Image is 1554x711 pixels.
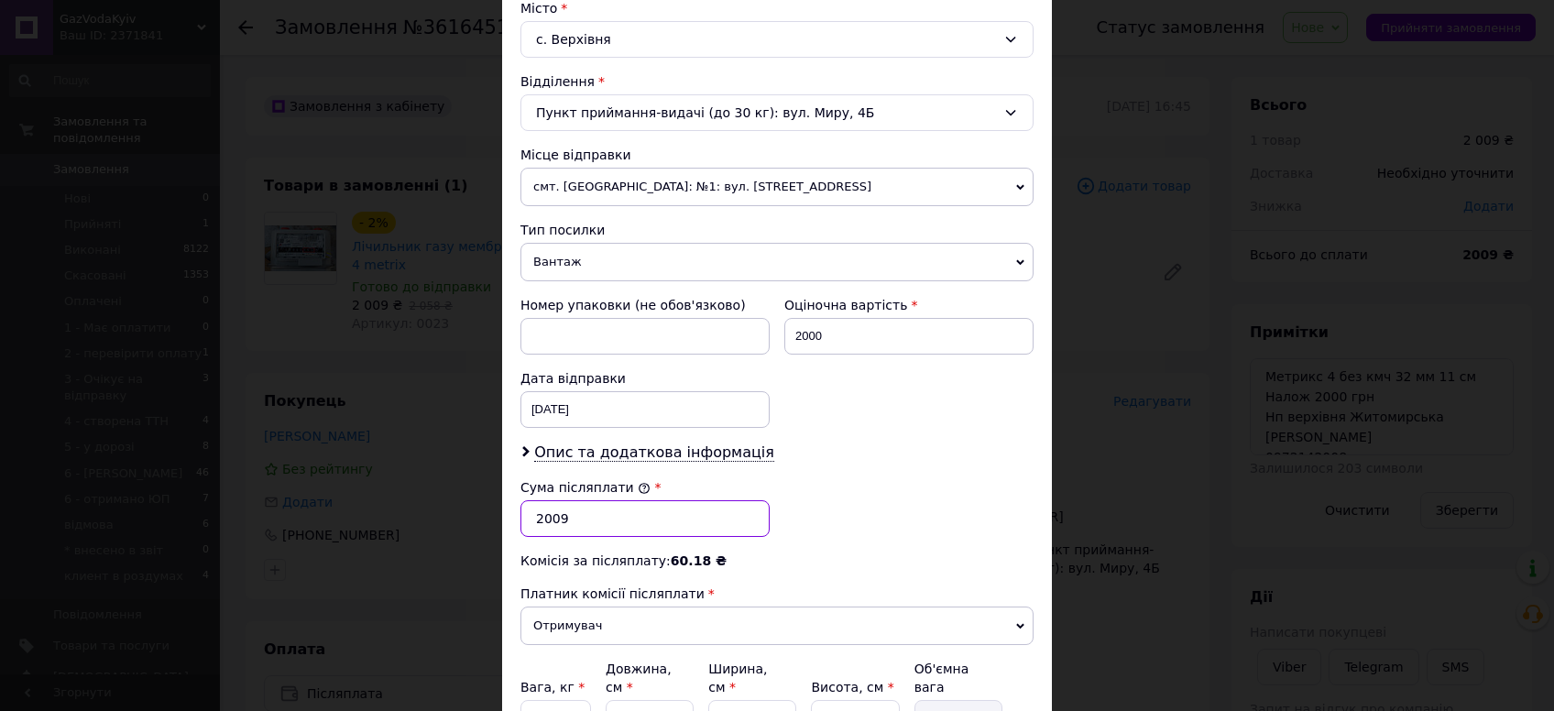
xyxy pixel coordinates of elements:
[520,223,605,237] span: Тип посилки
[520,72,1034,91] div: Відділення
[914,660,1002,696] div: Об'ємна вага
[784,296,1034,314] div: Оціночна вартість
[520,480,651,495] label: Сума післяплати
[671,553,727,568] span: 60.18 ₴
[520,21,1034,58] div: с. Верхівня
[520,243,1034,281] span: Вантаж
[708,662,767,695] label: Ширина, см
[520,148,631,162] span: Місце відправки
[811,680,893,695] label: Висота, см
[520,369,770,388] div: Дата відправки
[606,662,672,695] label: Довжина, см
[520,94,1034,131] div: Пункт приймання-видачі (до 30 кг): вул. Миру, 4Б
[520,296,770,314] div: Номер упаковки (не обов'язково)
[520,552,1034,570] div: Комісія за післяплату:
[520,168,1034,206] span: смт. [GEOGRAPHIC_DATA]: №1: вул. [STREET_ADDRESS]
[534,443,774,462] span: Опис та додаткова інформація
[520,680,585,695] label: Вага, кг
[520,607,1034,645] span: Отримувач
[520,586,705,601] span: Платник комісії післяплати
